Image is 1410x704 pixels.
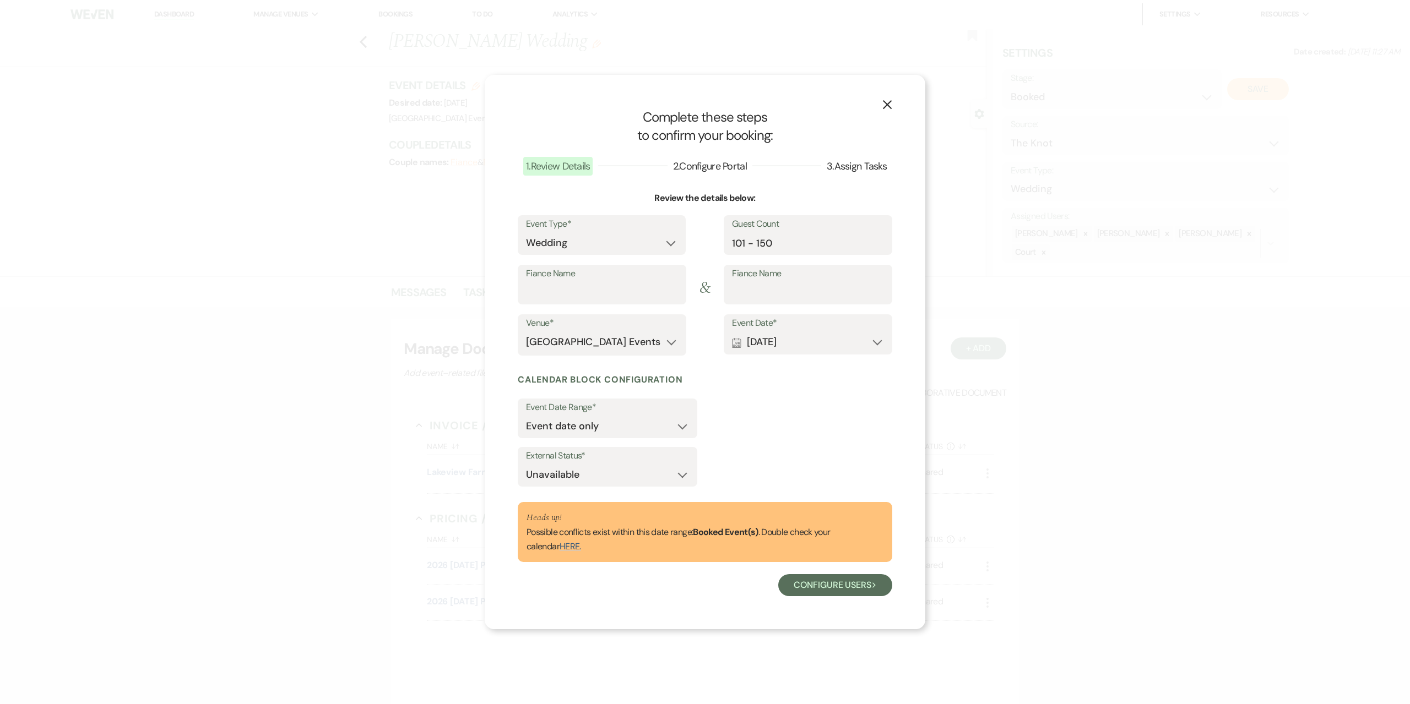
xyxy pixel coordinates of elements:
button: [DATE] [732,331,884,353]
label: Event Date* [732,315,884,331]
label: External Status* [526,448,689,464]
label: Event Type* [526,216,677,232]
a: HERE. [560,541,581,552]
span: 1 . Review Details [523,157,593,176]
button: 2.Configure Portal [668,161,752,171]
span: 2 . Configure Portal [673,160,747,173]
h6: Calendar block configuration [518,374,892,386]
span: & [686,276,724,314]
label: Venue* [526,315,678,331]
h3: Review the details below: [518,192,892,204]
button: 1.Review Details [518,161,598,171]
button: 3.Assign Tasks [821,161,892,171]
p: Heads up! [527,511,883,525]
span: 3 . Assign Tasks [827,160,887,173]
label: Guest Count [732,216,884,232]
strong: Booked Event(s) [693,526,758,538]
label: Fiance Name [732,266,884,282]
label: Event Date Range* [526,400,689,416]
h1: Complete these steps to confirm your booking: [518,108,892,145]
button: Configure users [778,574,892,596]
label: Fiance Name [526,266,678,282]
p: Possible conflicts exist within this date range: . Double check your calendar [527,525,883,553]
